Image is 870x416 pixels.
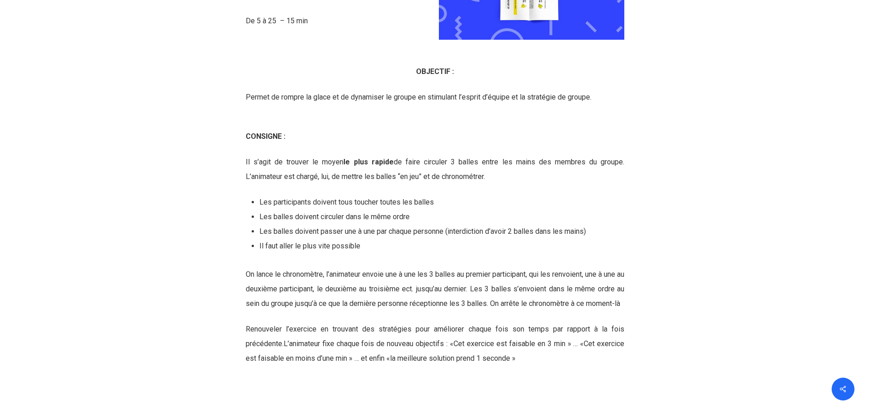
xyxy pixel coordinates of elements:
[246,16,308,25] span: De 5 à 25 – 15 min
[259,224,625,239] li: Les balles doivent passer une à une par chaque personne (interdiction d’avoir 2 balles dans les m...
[246,90,625,105] p: Permet de rompre la glace et de dynamiser le groupe en stimulant l’esprit d’équipe et la stratégi...
[259,198,434,206] span: Les participants doivent tous toucher toutes les balles
[343,158,393,166] b: le plus rapide
[246,158,344,166] span: Il s’agit de trouver le moyen
[246,132,285,141] b: CONSIGNE :
[246,158,625,181] span: de faire circuler 3 balles entre les mains des membres du groupe. L’animateur est chargé, lui, de...
[246,270,625,308] span: On lance le chronomètre, l’animateur envoie une à une les 3 balles au premier participant, qui le...
[259,210,625,224] li: Les balles doivent circuler dans le même ordre
[246,325,625,348] span: Renouveler l’exercice en trouvant des stratégies pour améliorer chaque fois son temps par rapport...
[246,339,625,363] span: L’animateur fixe chaque fois de nouveau objectifs : «Cet exercice est faisable en 3 min » … «Cet ...
[416,67,454,76] b: OBJECTIF :
[259,239,625,253] li: Il faut aller le plus vite possible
